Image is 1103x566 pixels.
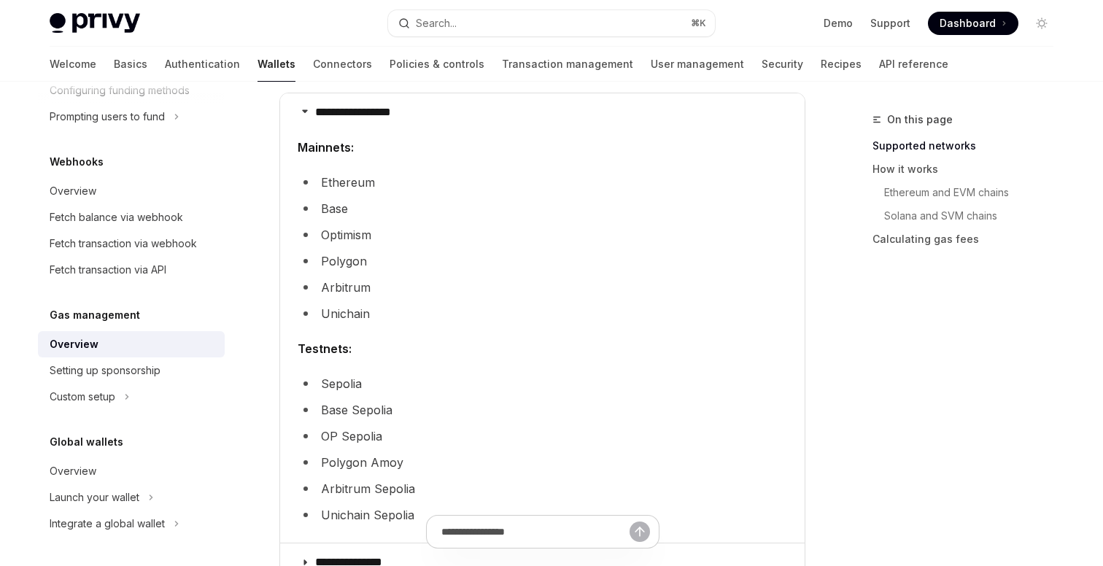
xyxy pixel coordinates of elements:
div: Overview [50,336,98,353]
div: Launch your wallet [50,489,139,506]
div: Overview [50,182,96,200]
div: Prompting users to fund [50,108,165,125]
a: Basics [114,47,147,82]
li: Unichain [298,303,787,324]
a: Ethereum and EVM chains [884,181,1065,204]
a: Fetch balance via webhook [38,204,225,230]
h5: Gas management [50,306,140,324]
h5: Webhooks [50,153,104,171]
li: Arbitrum Sepolia [298,478,787,499]
li: Arbitrum [298,277,787,298]
a: Security [762,47,803,82]
li: OP Sepolia [298,426,787,446]
li: Ethereum [298,172,787,193]
div: Overview [50,462,96,480]
a: Setting up sponsorship [38,357,225,384]
a: Solana and SVM chains [884,204,1065,228]
h5: Global wallets [50,433,123,451]
a: Overview [38,178,225,204]
div: Fetch transaction via webhook [50,235,197,252]
a: Recipes [821,47,862,82]
li: Base Sepolia [298,400,787,420]
a: Support [870,16,910,31]
a: User management [651,47,744,82]
li: Optimism [298,225,787,245]
a: Calculating gas fees [872,228,1065,251]
div: Fetch balance via webhook [50,209,183,226]
a: Dashboard [928,12,1018,35]
button: Toggle dark mode [1030,12,1053,35]
img: light logo [50,13,140,34]
li: Sepolia [298,373,787,394]
strong: Testnets: [298,341,352,356]
a: API reference [879,47,948,82]
span: On this page [887,111,953,128]
li: Polygon Amoy [298,452,787,473]
button: Send message [630,522,650,542]
a: Overview [38,331,225,357]
div: Setting up sponsorship [50,362,160,379]
a: Connectors [313,47,372,82]
a: Authentication [165,47,240,82]
li: Polygon [298,251,787,271]
a: Transaction management [502,47,633,82]
div: Integrate a global wallet [50,515,165,532]
a: Wallets [258,47,295,82]
a: Demo [824,16,853,31]
a: Fetch transaction via API [38,257,225,283]
li: Unichain Sepolia [298,505,787,525]
span: ⌘ K [691,18,706,29]
span: Dashboard [940,16,996,31]
a: Welcome [50,47,96,82]
li: Base [298,198,787,219]
a: Supported networks [872,134,1065,158]
div: Custom setup [50,388,115,406]
strong: Mainnets: [298,140,354,155]
a: Overview [38,458,225,484]
a: Fetch transaction via webhook [38,230,225,257]
div: Fetch transaction via API [50,261,166,279]
button: Search...⌘K [388,10,715,36]
div: Search... [416,15,457,32]
a: Policies & controls [390,47,484,82]
a: How it works [872,158,1065,181]
details: **** **** **** **Mainnets: Ethereum Base Optimism Polygon Arbitrum Unichain Testnets: Sepolia Bas... [280,93,805,543]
